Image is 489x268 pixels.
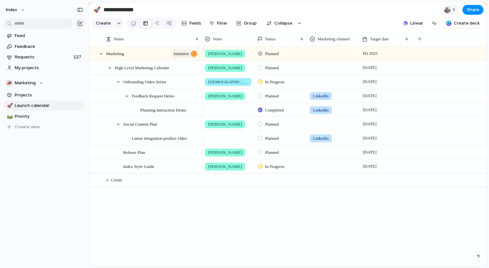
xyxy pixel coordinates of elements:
span: Create deck [454,20,480,27]
span: Create [96,20,111,27]
span: 6 [453,7,457,13]
span: H2 2025 [361,50,379,57]
span: Filter [217,20,227,27]
span: Planned [265,93,279,99]
span: Marketing channel [318,36,350,42]
span: Linear integration product video [132,134,187,142]
span: [DATE] [361,106,378,114]
a: Feedback [3,42,85,52]
span: initiative [174,49,189,58]
button: Filter [206,18,230,29]
span: Planned [265,135,279,142]
span: Create view [15,124,40,130]
span: Index Style Guide [123,162,154,170]
span: Name [114,36,124,42]
div: 🚀 [93,5,101,14]
button: 🚀 [6,102,12,109]
button: 📣Marketing [3,78,85,88]
div: 🛤️ [7,113,11,120]
span: Collapse [274,20,292,27]
span: [PERSON_NAME] [208,163,242,170]
a: Requests127 [3,52,85,62]
span: Feedback [15,43,83,50]
span: Linear [410,20,423,27]
span: [DATE] [361,64,378,72]
span: [DATE] [361,78,378,86]
span: Release Plan [123,148,145,156]
span: [PERSON_NAME] [208,121,242,128]
span: [DATE] [361,148,378,156]
span: [DATE] [361,120,378,128]
button: 🚀 [92,5,102,15]
a: 🚀Launch calendar [3,101,85,111]
button: Fields [179,18,204,29]
div: 📣 [6,80,12,86]
a: 🛤️Priority [3,112,85,121]
span: Social Content Plan [123,120,157,128]
span: Completed [265,107,284,113]
div: 🚀 [7,102,11,110]
button: Collapse [263,18,296,29]
span: [DEMOGRAPHIC_DATA] [208,79,248,85]
span: Group [244,20,257,27]
span: LinkedIn [313,135,329,142]
span: LinkedIn [313,107,329,113]
span: Index [6,7,17,13]
span: In Progress [265,163,284,170]
span: My projects [15,65,83,71]
span: Feedback Request Demo [132,92,174,99]
span: Marketing [15,80,36,86]
span: LinkedIn [313,93,329,99]
span: Marketing [106,50,124,57]
a: Feed [3,31,85,41]
a: Projects [3,90,85,100]
span: Projects [15,92,83,98]
span: Launch calendar [15,102,83,109]
button: Group [233,18,260,29]
span: Planning interaction Demo [140,106,186,113]
span: [DATE] [361,134,378,142]
span: [PERSON_NAME] [208,65,242,71]
button: Linear [401,18,426,28]
span: [PERSON_NAME] [208,149,242,156]
button: initiative [171,50,199,58]
span: Planned [265,121,279,128]
button: Share [462,5,483,15]
span: Planned [265,149,279,156]
span: Status [265,36,276,42]
button: 🛤️ [6,113,12,120]
span: 127 [73,54,83,60]
span: [PERSON_NAME] [208,93,242,99]
span: [DATE] [361,92,378,100]
span: Planned [265,65,279,71]
span: High Level Marketing Calendar [115,64,169,71]
span: Planned [265,51,279,57]
span: Priority [15,113,83,120]
span: In Progress [265,79,284,85]
span: [PERSON_NAME] [208,51,242,57]
button: Create view [3,122,85,132]
span: Votes [213,36,222,42]
span: Onboarding Video Series [123,78,166,85]
span: Feed [15,32,83,39]
span: [DATE] [361,162,378,170]
button: Index [3,5,29,15]
span: Target date [370,36,389,42]
button: Create deck [443,18,483,28]
span: Fields [189,20,201,27]
span: Requests [15,54,71,60]
span: Share [467,7,479,13]
a: My projects [3,63,85,73]
button: Create [92,18,114,29]
span: Create [111,177,122,183]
